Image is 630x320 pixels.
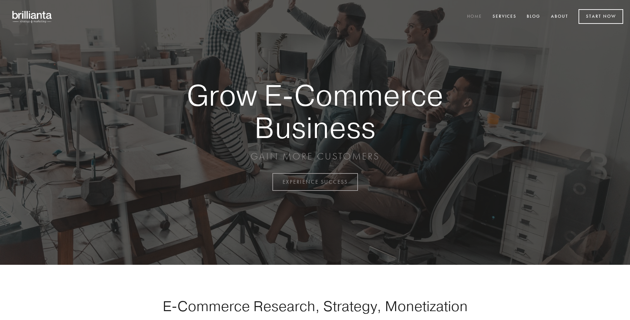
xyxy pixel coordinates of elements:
a: EXPERIENCE SUCCESS [272,173,358,191]
a: Start Now [579,9,623,24]
p: GAIN MORE CUSTOMERS [163,150,467,163]
a: Services [488,11,521,22]
h1: E-Commerce Research, Strategy, Monetization [141,298,489,315]
strong: Grow E-Commerce Business [163,79,467,143]
a: About [546,11,573,22]
a: Home [463,11,486,22]
a: Blog [522,11,545,22]
img: brillianta - research, strategy, marketing [7,7,58,27]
